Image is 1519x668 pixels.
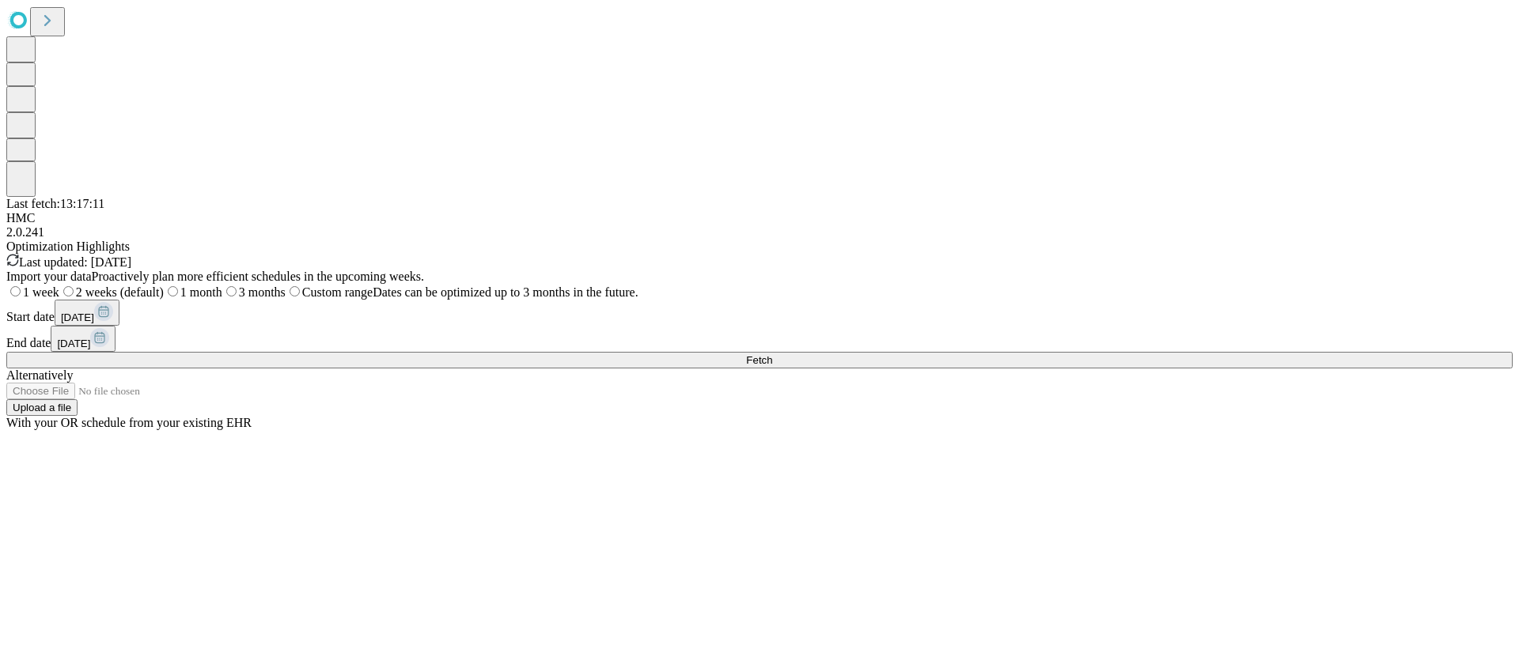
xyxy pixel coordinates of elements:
span: 1 month [180,285,222,299]
span: [DATE] [61,311,94,323]
span: 3 months [239,285,286,299]
input: 2 weeks (default) [63,286,74,296]
button: [DATE] [55,300,119,326]
span: Last fetch: 13:17:11 [6,197,104,210]
button: [DATE] [51,326,116,352]
div: End date [6,326,1513,352]
input: 1 week [10,286,21,296]
span: Alternatively [6,368,73,382]
span: Import your data [6,270,92,283]
span: Dates can be optimized up to 3 months in the future. [373,285,638,299]
span: With your OR schedule from your existing EHR [6,416,252,429]
span: Fetch [746,354,772,366]
span: Proactively plan more efficient schedules in the upcoming weeks. [92,270,424,283]
span: Custom range [302,285,373,299]
div: 2.0.241 [6,225,1513,240]
button: Upload a file [6,399,78,416]
span: Optimization Highlights [6,240,130,253]
input: 3 months [226,286,237,296]
span: 1 week [23,285,59,299]
button: Fetch [6,352,1513,368]
span: 2 weeks (default) [76,285,164,299]
div: HMC [6,211,1513,225]
input: 1 month [168,286,178,296]
span: Last updated: [DATE] [19,255,131,269]
div: Start date [6,300,1513,326]
input: Custom rangeDates can be optimized up to 3 months in the future. [290,286,300,296]
span: [DATE] [57,338,90,349]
